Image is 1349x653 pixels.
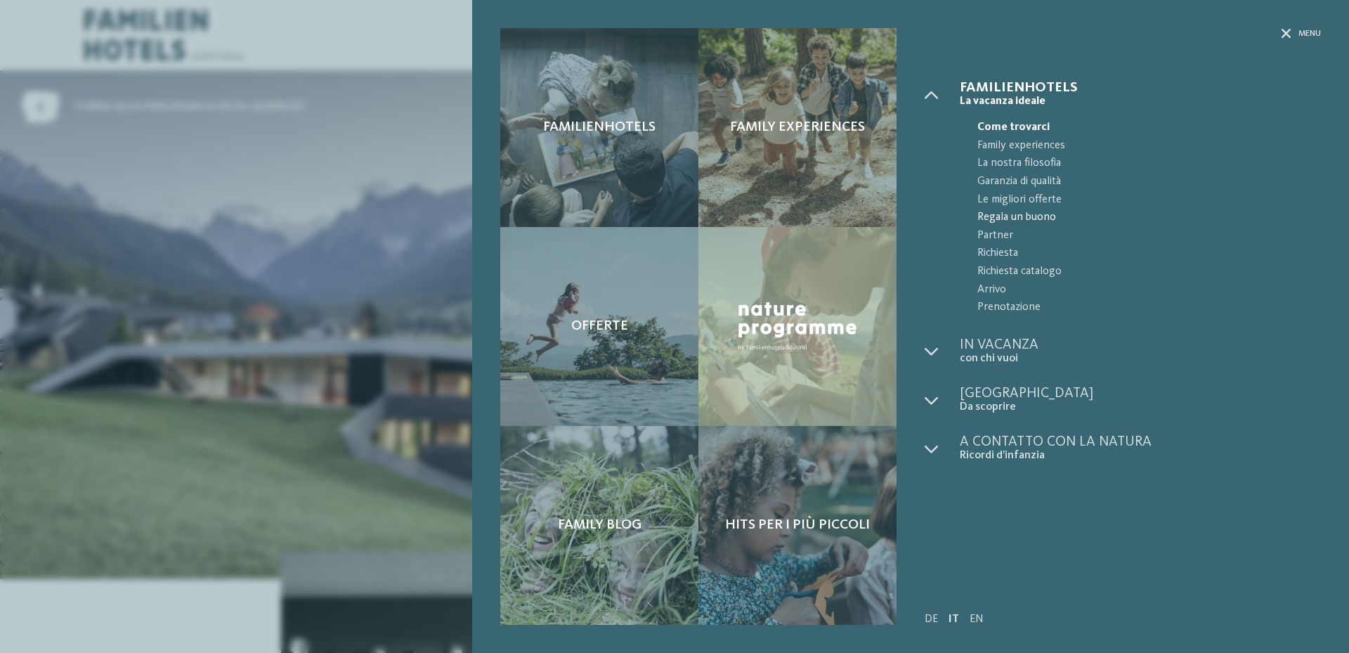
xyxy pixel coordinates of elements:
[977,209,1321,227] span: Regala un buono
[960,137,1321,155] a: Family experiences
[1298,28,1321,40] span: Menu
[960,435,1321,463] a: A contatto con la natura Ricordi d’infanzia
[960,155,1321,173] a: La nostra filosofia
[960,263,1321,281] a: Richiesta catalogo
[500,28,698,227] a: Il nostro family hotel a Sesto, il vostro rifugio sulle Dolomiti. Familienhotels
[960,449,1321,463] span: Ricordi d’infanzia
[960,435,1321,449] span: A contatto con la natura
[970,614,984,625] a: EN
[977,173,1321,191] span: Garanzia di qualità
[977,119,1321,137] span: Come trovarci
[558,517,641,534] span: Family Blog
[725,517,870,534] span: Hits per i più piccoli
[977,155,1321,173] span: La nostra filosofia
[960,119,1321,137] a: Come trovarci
[925,614,938,625] a: DE
[960,81,1321,108] a: Familienhotels La vacanza ideale
[960,95,1321,108] span: La vacanza ideale
[960,387,1321,401] span: [GEOGRAPHIC_DATA]
[960,245,1321,263] a: Richiesta
[960,338,1321,352] span: In vacanza
[960,352,1321,366] span: con chi vuoi
[977,281,1321,299] span: Arrivo
[960,387,1321,414] a: [GEOGRAPHIC_DATA] Da scoprire
[977,263,1321,281] span: Richiesta catalogo
[960,401,1321,414] span: Da scoprire
[960,209,1321,227] a: Regala un buono
[960,338,1321,366] a: In vacanza con chi vuoi
[977,299,1321,317] span: Prenotazione
[960,81,1321,95] span: Familienhotels
[960,191,1321,209] a: Le migliori offerte
[977,191,1321,209] span: Le migliori offerte
[977,137,1321,155] span: Family experiences
[734,297,861,355] img: Nature Programme
[730,119,865,136] span: Family experiences
[500,227,698,426] a: Il nostro family hotel a Sesto, il vostro rifugio sulle Dolomiti. Offerte
[960,299,1321,317] a: Prenotazione
[543,119,656,136] span: Familienhotels
[977,245,1321,263] span: Richiesta
[698,227,897,426] a: Il nostro family hotel a Sesto, il vostro rifugio sulle Dolomiti. Nature Programme
[960,227,1321,245] a: Partner
[960,173,1321,191] a: Garanzia di qualità
[571,318,628,335] span: Offerte
[698,426,897,625] a: Il nostro family hotel a Sesto, il vostro rifugio sulle Dolomiti. Hits per i più piccoli
[500,426,698,625] a: Il nostro family hotel a Sesto, il vostro rifugio sulle Dolomiti. Family Blog
[949,614,959,625] a: IT
[977,227,1321,245] span: Partner
[698,28,897,227] a: Il nostro family hotel a Sesto, il vostro rifugio sulle Dolomiti. Family experiences
[960,281,1321,299] a: Arrivo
